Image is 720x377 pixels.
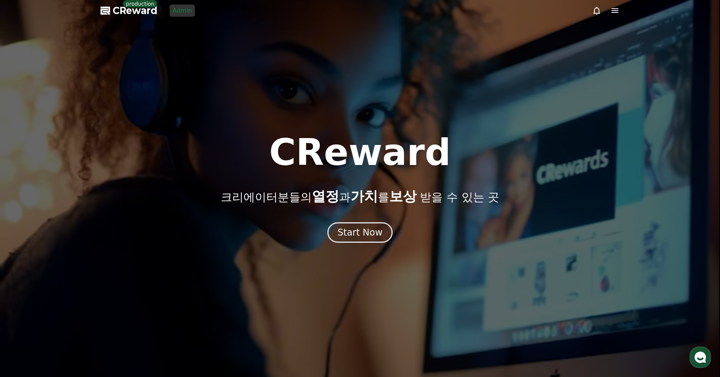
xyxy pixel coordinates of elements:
a: Start Now [327,230,393,237]
a: 홈 [2,240,50,259]
span: CReward [113,5,157,17]
span: 가치 [351,188,378,204]
span: 열정 [312,188,339,204]
p: 크리에이터분들의 과 를 받을 수 있는 곳 [221,189,499,204]
button: Start Now [327,222,393,243]
a: CReward [101,5,157,17]
span: 설정 [117,252,126,258]
h1: CReward [269,134,451,171]
a: 설정 [98,240,146,259]
span: 홈 [24,252,28,258]
a: Admin [170,5,195,17]
span: 대화 [69,252,79,258]
a: 대화 [50,240,98,259]
span: 보상 [389,188,417,204]
div: Start Now [338,226,383,239]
